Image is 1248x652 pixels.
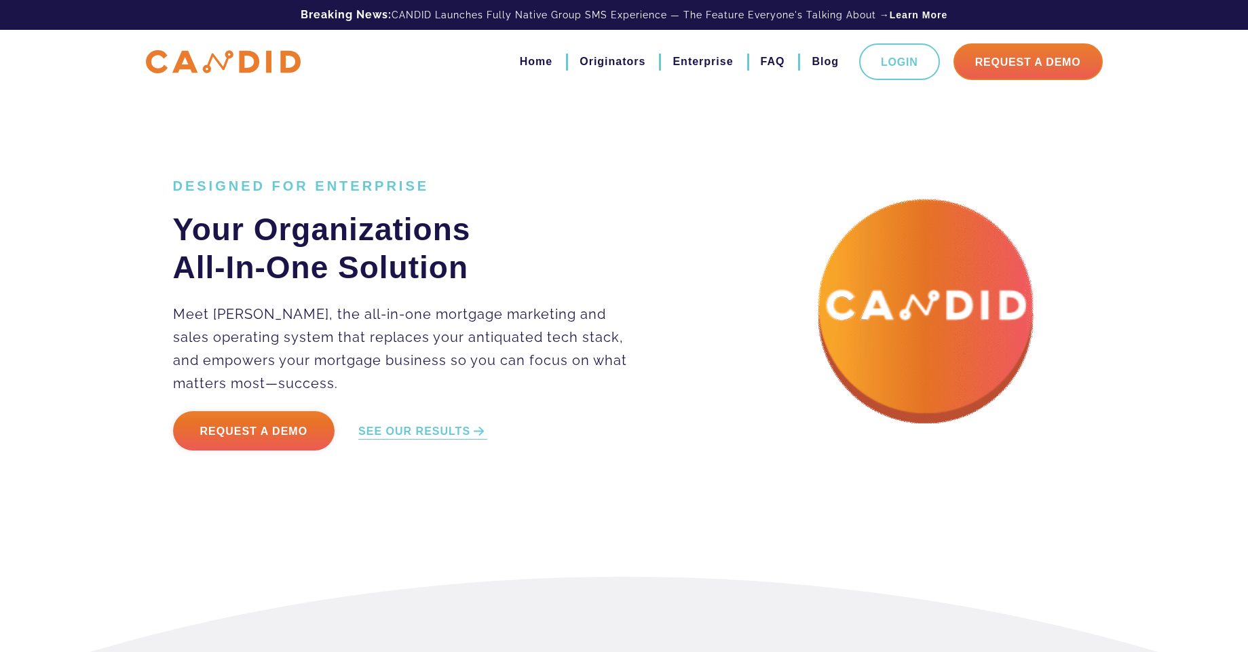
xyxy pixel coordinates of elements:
[173,303,643,395] p: Meet [PERSON_NAME], the all-in-one mortgage marketing and sales operating system that replaces yo...
[173,210,643,286] h2: Your Organizations All-In-One Solution
[761,50,785,73] a: FAQ
[173,178,643,194] h1: DESIGNED FOR ENTERPRISE
[358,424,487,440] a: SEE OUR RESULTS
[173,411,335,450] a: Request a Demo
[146,50,301,74] img: CANDID APP
[859,43,940,80] a: Login
[520,50,552,73] a: Home
[812,50,839,73] a: Blog
[890,8,947,22] a: Learn More
[953,43,1103,80] a: Request A Demo
[580,50,645,73] a: Originators
[673,50,733,73] a: Enterprise
[711,102,1152,543] img: Candid Hero Image
[301,8,392,21] b: Breaking News:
